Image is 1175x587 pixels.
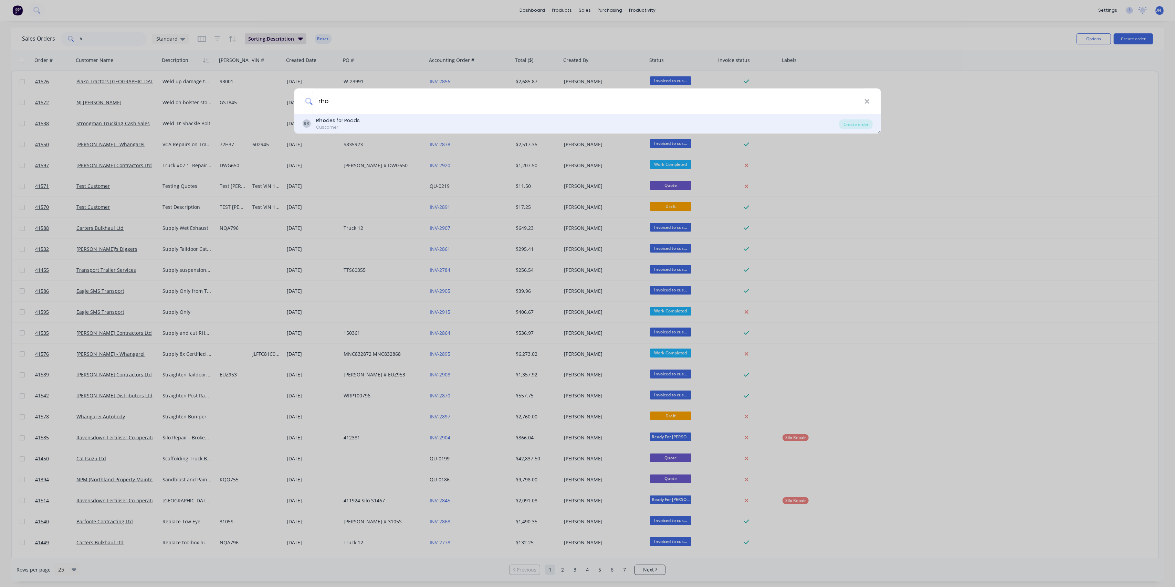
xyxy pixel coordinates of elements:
b: Rho [316,117,326,124]
div: des for Roads [316,117,360,124]
input: Enter a customer name to create a new order... [313,88,864,114]
div: Customer [316,124,360,130]
div: RR [302,119,311,128]
div: Create order [839,119,873,129]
